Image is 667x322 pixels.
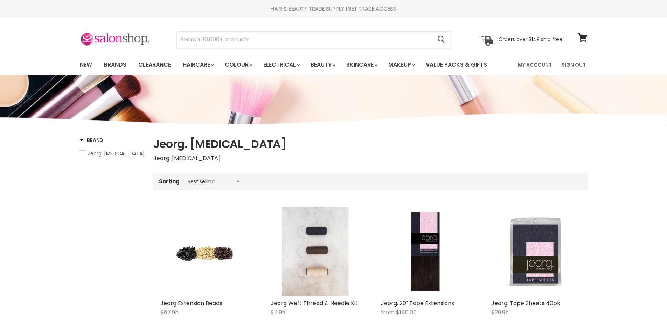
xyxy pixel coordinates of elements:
[71,5,596,12] div: HAIR & BEAUTY TRADE SUPPLY |
[514,57,556,72] a: My Account
[258,57,304,72] a: Electrical
[160,299,222,307] a: Jeorg Extension Beads
[178,57,218,72] a: Haircare
[153,137,588,151] h1: Jeorg. [MEDICAL_DATA]
[381,207,470,296] a: Jeorg. 20
[499,36,564,42] p: Orders over $149 ship free!
[133,57,176,72] a: Clearance
[271,308,285,316] span: $11.95
[75,57,97,72] a: New
[220,57,257,72] a: Colour
[491,207,581,296] a: Jeorg. Tape Sheets 40pk
[80,150,145,157] a: Jeorg. Hair Extensions
[160,308,179,316] span: $67.95
[177,32,432,48] input: Search
[88,150,145,157] span: Jeorg. [MEDICAL_DATA]
[557,57,590,72] a: Sign Out
[396,308,417,316] span: $140.00
[432,32,451,48] button: Search
[305,57,340,72] a: Beauty
[71,55,596,75] nav: Main
[421,57,492,72] a: Value Packs & Gifts
[271,207,360,296] a: Jeorg Weft Thread & Needle Kit
[381,308,395,316] span: from
[341,57,382,72] a: Skincare
[347,5,396,12] a: GET TRADE ACCESS
[80,137,104,144] h3: Brand
[491,299,560,307] a: Jeorg. Tape Sheets 40pk
[153,154,588,163] p: Jeorg. [MEDICAL_DATA]
[381,299,454,307] a: Jeorg. 20" Tape Extensions
[160,207,250,296] a: Jeorg Extension Beads
[99,57,132,72] a: Brands
[491,308,509,316] span: $29.95
[159,178,180,184] label: Sorting
[75,55,503,75] ul: Main menu
[271,299,358,307] a: Jeorg Weft Thread & Needle Kit
[383,57,419,72] a: Makeup
[176,31,451,48] form: Product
